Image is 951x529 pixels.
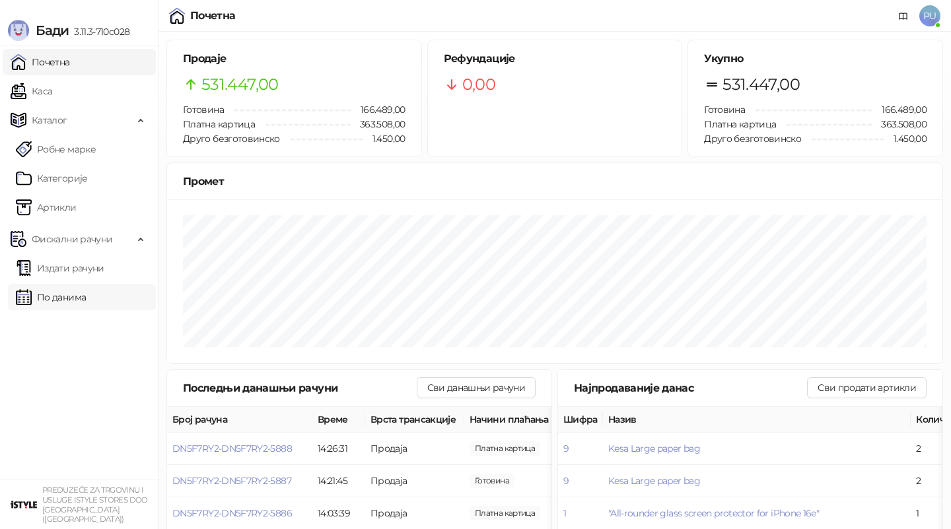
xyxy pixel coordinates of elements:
[11,491,37,518] img: 64x64-companyLogo-77b92cf4-9946-4f36-9751-bf7bb5fd2c7d.png
[365,465,464,497] td: Продаја
[603,407,911,433] th: Назив
[16,255,104,281] a: Издати рачуни
[563,475,569,487] button: 9
[183,104,224,116] span: Готовина
[16,136,96,162] a: Робне марке
[16,284,86,310] a: По данима
[417,377,536,398] button: Сви данашњи рачуни
[183,380,417,396] div: Последњи данашњи рачуни
[351,117,405,131] span: 363.508,00
[312,465,365,497] td: 14:21:45
[172,475,291,487] button: DN5F7RY2-DN5F7RY2-5887
[365,433,464,465] td: Продаја
[172,442,292,454] button: DN5F7RY2-DN5F7RY2-5888
[365,407,464,433] th: Врста трансакције
[363,131,405,146] span: 1.450,00
[563,442,569,454] button: 9
[11,78,52,104] a: Каса
[470,506,540,520] span: 14.789,00
[183,173,927,190] div: Промет
[704,104,745,116] span: Готовина
[608,442,700,454] button: Kesa Large paper bag
[201,72,279,97] span: 531.447,00
[16,165,88,192] a: Категорије
[558,407,603,433] th: Шифра
[183,118,255,130] span: Платна картица
[704,118,776,130] span: Платна картица
[872,102,927,117] span: 166.489,00
[8,20,29,41] img: Logo
[722,72,800,97] span: 531.447,00
[69,26,129,38] span: 3.11.3-710c028
[919,5,940,26] span: PU
[704,133,801,145] span: Друго безготовинско
[574,380,807,396] div: Најпродаваније данас
[11,49,70,75] a: Почетна
[312,433,365,465] td: 14:26:31
[608,475,700,487] button: Kesa Large paper bag
[462,72,495,97] span: 0,00
[470,441,540,456] span: 3.600,00
[183,133,280,145] span: Друго безготовинско
[444,51,666,67] h5: Рефундације
[704,51,927,67] h5: Укупно
[464,407,596,433] th: Начини плаћања
[872,117,927,131] span: 363.508,00
[190,11,236,21] div: Почетна
[172,507,292,519] button: DN5F7RY2-DN5F7RY2-5886
[312,407,365,433] th: Време
[351,102,405,117] span: 166.489,00
[807,377,927,398] button: Сви продати артикли
[16,194,77,221] a: ArtikliАртикли
[608,507,819,519] button: "All-rounder glass screen protector for iPhone 16e"
[884,131,927,146] span: 1.450,00
[32,226,112,252] span: Фискални рачуни
[36,22,69,38] span: Бади
[470,474,514,488] span: 10.900,00
[893,5,914,26] a: Документација
[42,485,148,524] small: PREDUZEĆE ZA TRGOVINU I USLUGE ISTYLE STORES DOO [GEOGRAPHIC_DATA] ([GEOGRAPHIC_DATA])
[183,51,405,67] h5: Продаје
[563,507,566,519] button: 1
[167,407,312,433] th: Број рачуна
[32,107,67,133] span: Каталог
